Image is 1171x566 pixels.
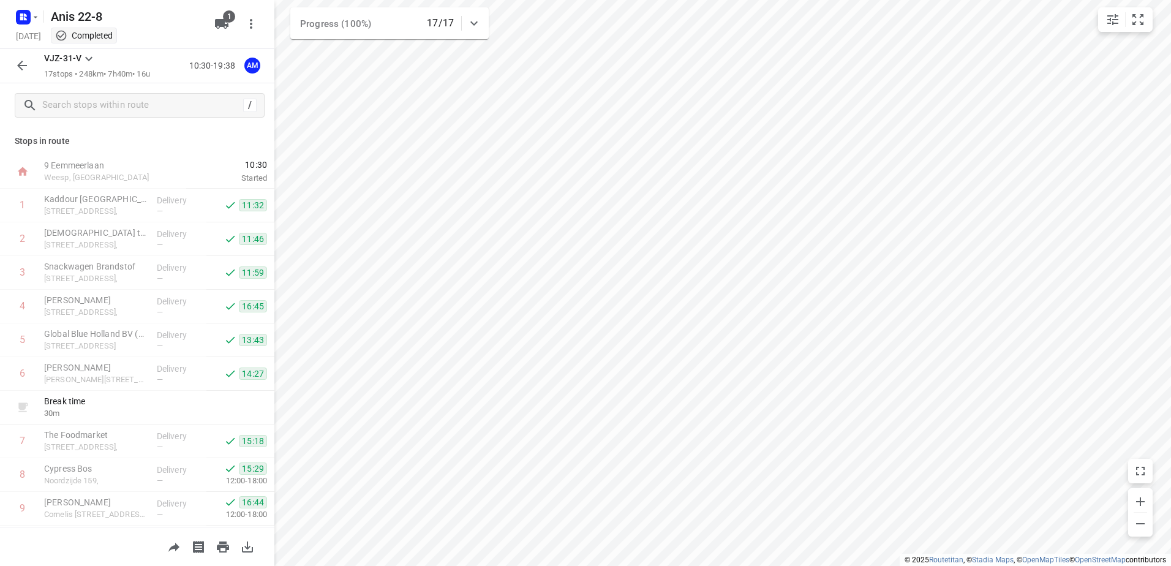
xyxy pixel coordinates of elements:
[157,228,202,240] p: Delivery
[44,475,147,487] p: Noordzijde 159,
[224,368,236,380] svg: Done
[157,262,202,274] p: Delivery
[157,206,163,216] span: —
[240,59,265,71] span: Assigned to Anis M
[905,556,1166,564] li: © 2025 , © , © © contributors
[44,508,147,521] p: Cornelis Anthoniszstraat 10HS,
[44,462,147,475] p: Cypress Bos
[1098,7,1153,32] div: small contained button group
[157,464,202,476] p: Delivery
[20,435,25,447] div: 7
[20,334,25,345] div: 5
[239,266,267,279] span: 11:59
[44,407,147,420] p: 30 m
[44,239,147,251] p: [STREET_ADDRESS],
[44,441,147,453] p: [STREET_ADDRESS],
[209,12,234,36] button: 1
[300,18,371,29] span: Progress (100%)
[1022,556,1069,564] a: OpenMapTiles
[239,12,263,36] button: More
[1075,556,1126,564] a: OpenStreetMap
[186,159,267,171] span: 10:30
[44,227,147,239] p: [DEMOGRAPHIC_DATA] to go
[20,266,25,278] div: 3
[290,7,489,39] div: Progress (100%)17/17
[44,429,147,441] p: The Foodmarket
[20,300,25,312] div: 4
[224,496,236,508] svg: Done
[224,300,236,312] svg: Done
[224,462,236,475] svg: Done
[239,233,267,245] span: 11:46
[157,510,163,519] span: —
[206,475,267,487] p: 12:00-18:00
[55,29,113,42] div: This project completed. You cannot make any changes to it.
[211,540,235,552] span: Print route
[206,508,267,521] p: 12:00-18:00
[162,540,186,552] span: Share route
[239,435,267,447] span: 15:18
[1126,7,1150,32] button: Fit zoom
[157,240,163,249] span: —
[15,135,260,148] p: Stops in route
[157,363,202,375] p: Delivery
[1101,7,1125,32] button: Map settings
[972,556,1014,564] a: Stadia Maps
[44,159,171,172] p: 9 Eemmeerlaan
[44,374,147,386] p: Martini van Geffenstraat 29C,
[157,194,202,206] p: Delivery
[44,306,147,319] p: [STREET_ADDRESS],
[42,96,243,115] input: Search stops within route
[157,476,163,485] span: —
[224,266,236,279] svg: Done
[44,69,150,80] p: 17 stops • 248km • 7h40m • 16u
[20,502,25,514] div: 9
[157,295,202,308] p: Delivery
[239,199,267,211] span: 11:32
[157,308,163,317] span: —
[186,540,211,552] span: Print shipping labels
[239,496,267,508] span: 16:44
[157,375,163,384] span: —
[44,294,147,306] p: [PERSON_NAME]
[20,368,25,379] div: 6
[157,497,202,510] p: Delivery
[20,199,25,211] div: 1
[235,540,260,552] span: Download route
[44,340,147,352] p: [STREET_ADDRESS]
[239,462,267,475] span: 15:29
[44,328,147,340] p: Global Blue Holland BV (BBQ ophalen en naar [GEOGRAPHIC_DATA])
[223,10,235,23] span: 1
[186,172,267,184] p: Started
[44,273,147,285] p: Amsterdamsestraatweg 314,
[44,193,147,205] p: Kaddour [GEOGRAPHIC_DATA]
[239,334,267,346] span: 13:43
[157,274,163,283] span: —
[44,52,81,65] p: VJZ-31-V
[239,300,267,312] span: 16:45
[239,368,267,380] span: 14:27
[44,361,147,374] p: [PERSON_NAME]
[44,205,147,217] p: [STREET_ADDRESS],
[243,99,257,112] div: /
[224,435,236,447] svg: Done
[44,260,147,273] p: Snackwagen Brandstof
[44,395,147,407] p: Break time
[20,233,25,244] div: 2
[929,556,963,564] a: Routetitan
[44,172,171,184] p: Weesp, [GEOGRAPHIC_DATA]
[427,16,454,31] p: 17/17
[157,442,163,451] span: —
[224,199,236,211] svg: Done
[157,329,202,341] p: Delivery
[20,469,25,480] div: 8
[157,341,163,350] span: —
[189,59,240,72] p: 10:30-19:38
[157,430,202,442] p: Delivery
[44,496,147,508] p: [PERSON_NAME]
